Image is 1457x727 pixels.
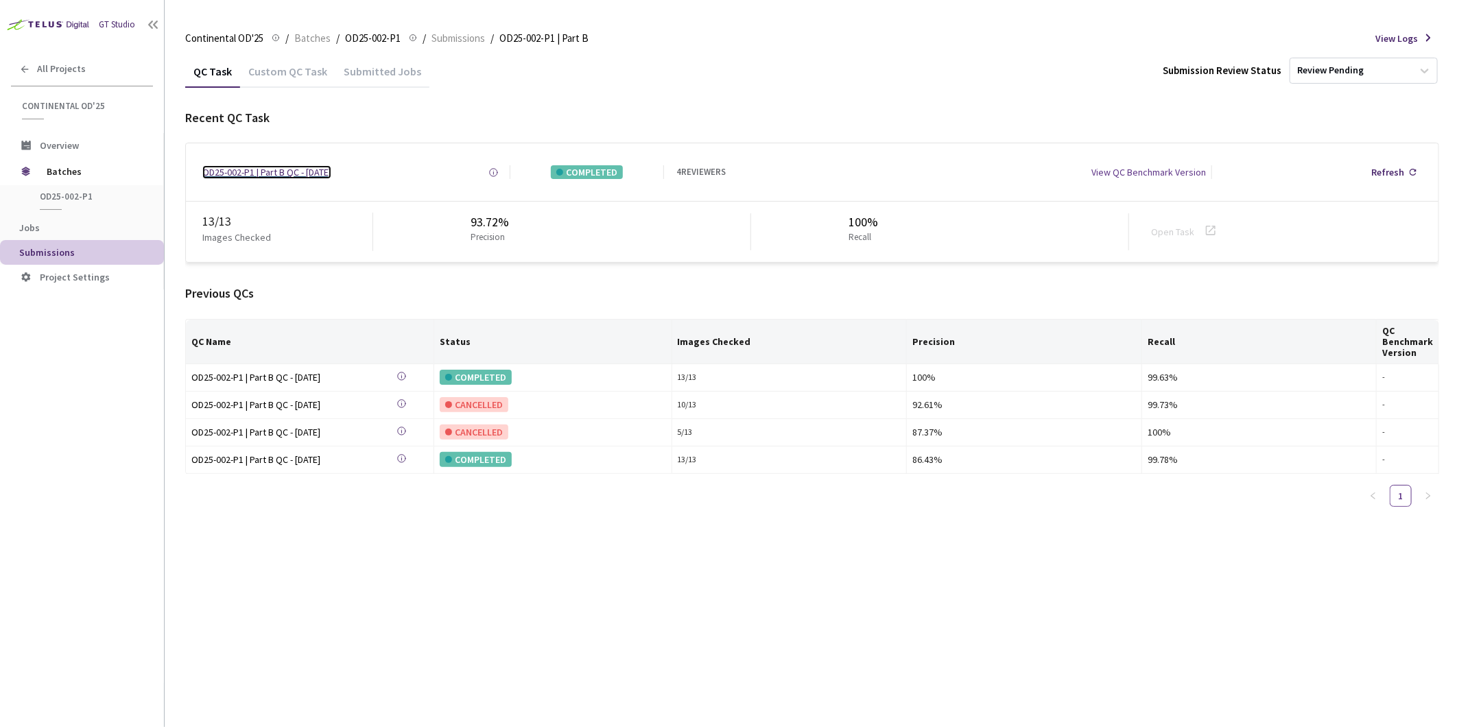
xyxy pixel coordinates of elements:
[40,139,79,152] span: Overview
[440,425,508,440] div: CANCELLED
[490,30,494,47] li: /
[678,398,901,412] div: 10 / 13
[551,165,623,179] div: COMPLETED
[1148,370,1371,385] div: 99.63%
[191,452,383,468] a: OD25-002-P1 | Part B QC - [DATE]
[1375,32,1418,45] span: View Logs
[292,30,333,45] a: Batches
[47,158,141,185] span: Batches
[434,320,672,364] th: Status
[440,370,512,385] div: COMPLETED
[1390,486,1411,506] a: 1
[849,213,878,231] div: 100%
[285,30,289,47] li: /
[1382,453,1433,466] div: -
[1091,165,1206,179] div: View QC Benchmark Version
[22,100,145,112] span: Continental OD'25
[185,30,263,47] span: Continental OD'25
[185,285,1439,302] div: Previous QCs
[335,64,429,88] div: Submitted Jobs
[471,213,510,231] div: 93.72%
[678,371,901,384] div: 13 / 13
[1362,485,1384,507] li: Previous Page
[1371,165,1404,179] div: Refresh
[1362,485,1384,507] button: left
[1417,485,1439,507] button: right
[202,213,372,230] div: 13 / 13
[1382,371,1433,384] div: -
[345,30,401,47] span: OD25-002-P1
[1142,320,1377,364] th: Recall
[191,397,383,413] a: OD25-002-P1 | Part B QC - [DATE]
[907,320,1142,364] th: Precision
[1148,425,1371,440] div: 100%
[423,30,426,47] li: /
[678,426,901,439] div: 5 / 13
[19,222,40,234] span: Jobs
[672,320,908,364] th: Images Checked
[1151,226,1194,238] a: Open Task
[912,425,1136,440] div: 87.37%
[1369,492,1377,500] span: left
[191,370,383,385] div: OD25-002-P1 | Part B QC - [DATE]
[19,246,75,259] span: Submissions
[191,370,383,385] a: OD25-002-P1 | Part B QC - [DATE]
[429,30,488,45] a: Submissions
[440,452,512,467] div: COMPLETED
[185,109,1439,127] div: Recent QC Task
[1148,452,1371,467] div: 99.78%
[191,452,383,467] div: OD25-002-P1 | Part B QC - [DATE]
[849,231,873,244] p: Recall
[1163,63,1281,78] div: Submission Review Status
[1148,397,1371,412] div: 99.73%
[202,165,331,179] a: OD25-002-P1 | Part B QC - [DATE]
[431,30,485,47] span: Submissions
[471,231,505,244] p: Precision
[1382,398,1433,412] div: -
[912,452,1136,467] div: 86.43%
[240,64,335,88] div: Custom QC Task
[499,30,589,47] span: OD25-002-P1 | Part B
[1390,485,1412,507] li: 1
[202,230,271,244] p: Images Checked
[191,397,383,412] div: OD25-002-P1 | Part B QC - [DATE]
[912,397,1136,412] div: 92.61%
[1424,492,1432,500] span: right
[336,30,340,47] li: /
[912,370,1136,385] div: 100%
[191,425,383,440] div: OD25-002-P1 | Part B QC - [DATE]
[294,30,331,47] span: Batches
[1417,485,1439,507] li: Next Page
[676,166,726,179] div: 4 REVIEWERS
[40,191,141,202] span: OD25-002-P1
[37,63,86,75] span: All Projects
[191,425,383,440] a: OD25-002-P1 | Part B QC - [DATE]
[678,453,901,466] div: 13 / 13
[1297,64,1364,78] div: Review Pending
[1382,426,1433,439] div: -
[440,397,508,412] div: CANCELLED
[1377,320,1439,364] th: QC Benchmark Version
[186,320,434,364] th: QC Name
[99,19,135,32] div: GT Studio
[185,64,240,88] div: QC Task
[40,271,110,283] span: Project Settings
